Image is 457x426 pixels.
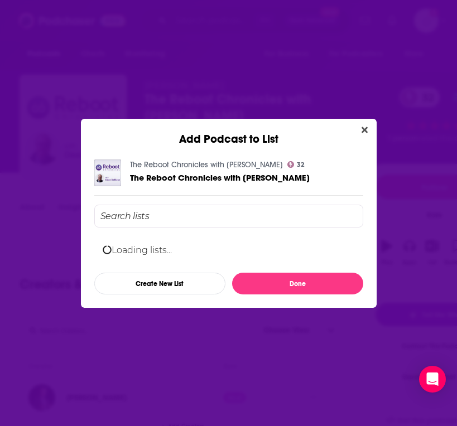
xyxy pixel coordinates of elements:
span: The Reboot Chronicles with [PERSON_NAME] [130,172,310,183]
a: 32 [287,161,305,168]
span: 32 [297,162,304,167]
img: The Reboot Chronicles with Dean DeBiase [94,159,121,186]
button: Close [357,123,372,137]
button: Done [232,273,363,294]
input: Search lists [94,205,363,227]
a: The Reboot Chronicles with Dean DeBiase [130,160,283,170]
div: Loading lists... [94,236,363,264]
div: Add Podcast To List [94,205,363,294]
div: Open Intercom Messenger [419,366,446,393]
button: Create New List [94,273,225,294]
div: Add Podcast to List [81,119,377,146]
a: The Reboot Chronicles with Dean DeBiase [130,173,310,182]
